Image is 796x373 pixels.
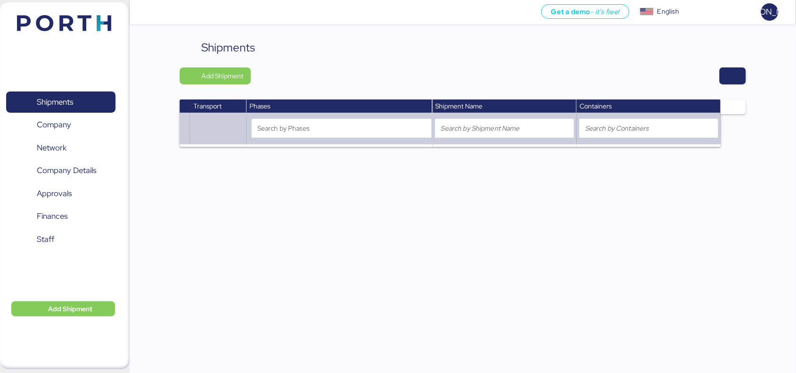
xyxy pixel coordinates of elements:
a: Staff [6,229,116,250]
input: Search by Shipment Name [441,123,568,134]
span: Company Details [37,164,96,177]
button: Add Shipment [11,301,115,316]
span: Shipment Name [436,102,483,110]
span: Containers [580,102,612,110]
div: English [657,7,679,17]
span: Phases [250,102,271,110]
span: Add Shipment [201,70,243,82]
button: Menu [135,4,151,20]
span: Transport [193,102,222,110]
button: Add Shipment [180,67,251,84]
a: Approvals [6,183,116,205]
a: Finances [6,206,116,227]
a: Company Details [6,160,116,182]
a: Shipments [6,91,116,113]
span: Company [37,118,71,132]
div: Shipments [201,39,255,56]
a: Company [6,114,116,136]
span: Network [37,141,66,155]
input: Search by Containers [585,123,713,134]
span: Approvals [37,187,72,200]
span: Add Shipment [48,303,92,315]
span: Finances [37,209,67,223]
span: Shipments [37,95,73,109]
a: Network [6,137,116,159]
span: Staff [37,232,54,246]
